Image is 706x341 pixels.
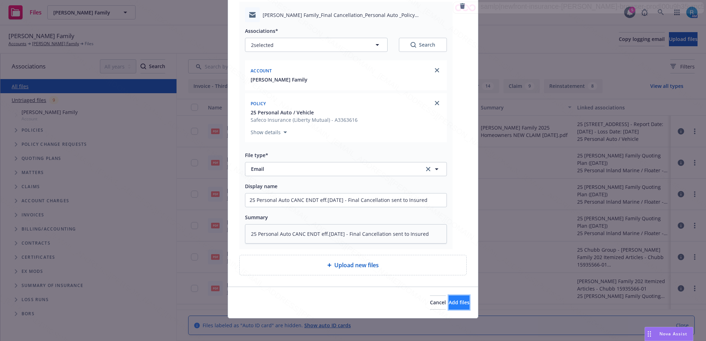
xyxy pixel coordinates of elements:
[245,162,447,176] button: Emailclear selection
[251,101,266,107] span: Policy
[263,11,447,19] span: [PERSON_NAME] Family_Final Cancellation_Personal Auto _Policy #A3363616_07-31-25.eml
[424,165,432,173] a: clear selection
[245,193,447,207] input: Add display name here...
[239,255,467,275] div: Upload new files
[251,165,414,173] span: Email
[458,2,467,10] a: remove
[251,116,358,124] span: Safeco Insurance (Liberty Mutual) - A3363616
[433,66,441,74] a: close
[251,41,274,49] span: 2 selected
[659,331,687,337] span: Nova Assist
[449,299,469,306] span: Add files
[645,327,654,341] div: Drag to move
[245,224,447,244] textarea: 25 Personal Auto CANC ENDT eff.[DATE] - Final Cancellation sent to Insured
[245,183,277,190] span: Display name
[251,109,358,116] button: 25 Personal Auto / Vehicle
[411,42,416,48] svg: Search
[645,327,693,341] button: Nova Assist
[245,28,278,34] span: Associations*
[251,109,314,116] span: 25 Personal Auto / Vehicle
[245,214,268,221] span: Summary
[411,41,435,48] div: Search
[334,261,379,269] span: Upload new files
[449,295,469,310] button: Add files
[248,128,290,137] button: Show details
[251,68,272,74] span: Account
[430,295,446,310] button: Cancel
[433,99,441,107] a: close
[245,152,268,158] span: File type*
[430,299,446,306] span: Cancel
[251,76,307,83] button: [PERSON_NAME] Family
[399,38,447,52] button: SearchSearch
[245,38,388,52] button: 2selected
